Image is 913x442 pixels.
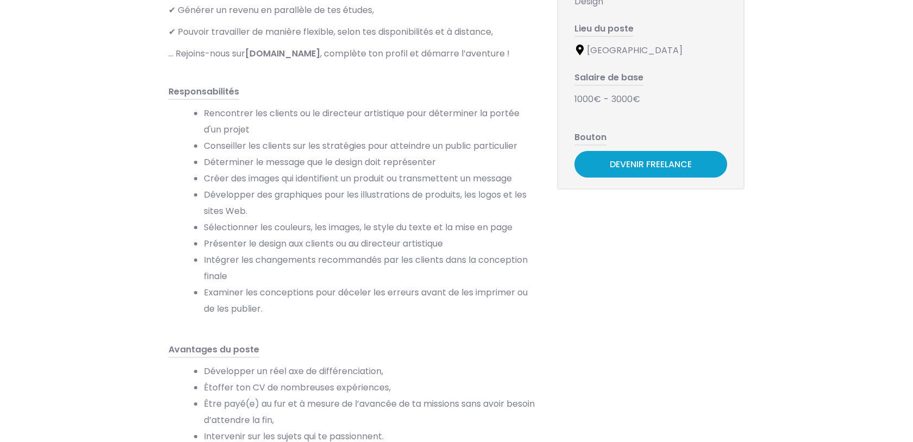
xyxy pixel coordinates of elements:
[204,236,535,252] li: Présenter le design aux clients ou au directeur artistique
[168,85,239,100] span: Responsabilités
[168,46,535,62] p: … Rejoins-nous sur , complète ton profil et démarre l’aventure !
[604,93,609,105] span: -
[204,171,535,187] li: Créer des images qui identifient un produit ou transmettent un message
[168,24,535,40] p: ✔ Pouvoir travailler de manière flexible, selon tes disponibilités et à distance,
[574,131,606,146] span: Bouton
[168,2,535,18] p: ✔ Générer un revenu en parallèle de tes études,
[204,105,535,138] li: Rencontrer les clients ou le directeur artistique pour déterminer la portée d'un projet
[574,22,634,37] span: Lieu du poste
[204,187,535,219] li: Développer des graphiques pour les illustrations de produits, les logos et les sites Web.
[574,71,643,86] span: Salaire de base
[245,47,320,60] strong: [DOMAIN_NAME]
[574,91,727,108] div: 1000€ 3000€
[204,380,535,396] li: Étoffer ton CV de nombreuses expériences,
[574,42,727,59] div: [GEOGRAPHIC_DATA]
[204,285,535,317] li: Examiner les conceptions pour déceler les erreurs avant de les imprimer ou de les publier.
[574,151,727,178] a: Devenir Freelance
[204,396,535,428] li: Être payé(e) au fur et à mesure de l’avancée de ta missions sans avoir besoin d’attendre la fin,
[168,343,259,358] span: Avantages du poste
[204,363,535,380] li: Développer un réel axe de différenciation,
[204,252,535,285] li: Intégrer les changements recommandés par les clients dans la conception finale
[204,154,535,171] li: Déterminer le message que le design doit représenter
[204,219,535,236] li: Sélectionner les couleurs, les images, le style du texte et la mise en page
[204,138,535,154] li: Conseiller les clients sur les stratégies pour atteindre un public particulier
